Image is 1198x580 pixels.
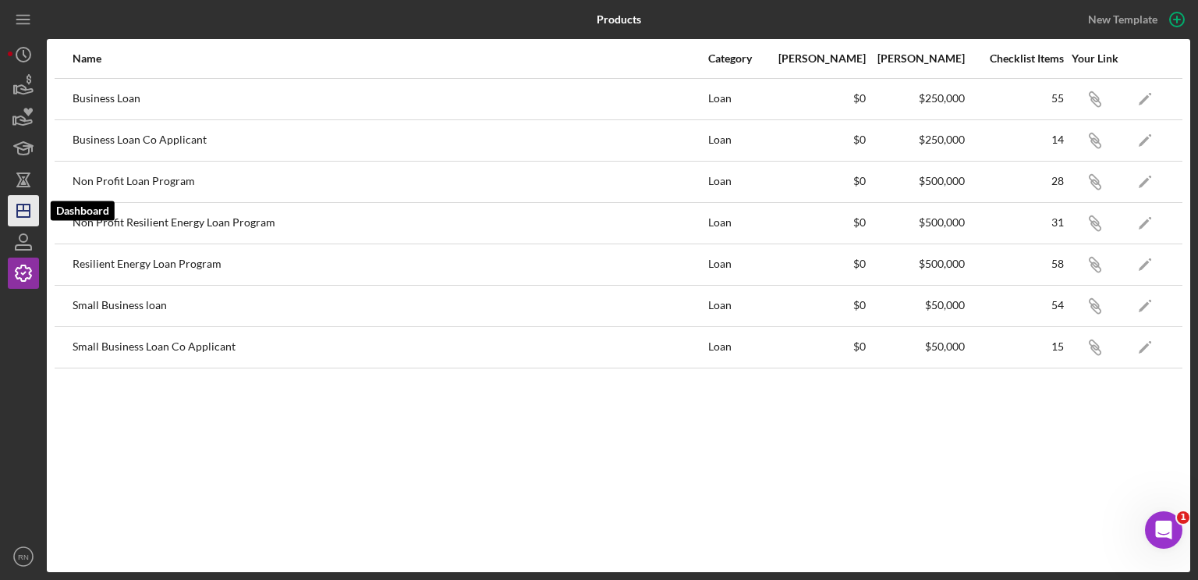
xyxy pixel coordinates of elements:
div: Loan [708,121,767,160]
div: Category [708,52,767,65]
div: $0 [768,175,866,187]
div: Business Loan [73,80,707,119]
div: 58 [966,258,1064,270]
div: Small Business Loan Co Applicant [73,328,707,367]
div: Business Loan Co Applicant [73,121,707,160]
iframe: Intercom live chat [1145,511,1182,549]
div: Loan [708,328,767,367]
div: $250,000 [867,92,965,105]
text: RN [18,553,29,561]
div: 54 [966,299,1064,311]
div: Non Profit Loan Program [73,162,707,201]
div: $0 [768,216,866,229]
div: Loan [708,162,767,201]
div: $0 [768,133,866,146]
div: Loan [708,204,767,243]
div: Name [73,52,707,65]
div: $0 [768,258,866,270]
div: $0 [768,299,866,311]
div: $50,000 [867,340,965,353]
div: Small Business loan [73,286,707,326]
div: $0 [768,340,866,353]
div: Resilient Energy Loan Program [73,245,707,284]
b: Products [597,13,641,26]
div: [PERSON_NAME] [867,52,965,65]
div: [PERSON_NAME] [768,52,866,65]
div: Your Link [1065,52,1124,65]
div: $50,000 [867,299,965,311]
div: 31 [966,216,1064,229]
div: New Template [1088,8,1157,31]
button: RN [8,541,39,572]
div: $500,000 [867,175,965,187]
div: $500,000 [867,216,965,229]
div: 15 [966,340,1064,353]
span: 1 [1177,511,1189,524]
div: Loan [708,245,767,284]
div: $250,000 [867,133,965,146]
div: Checklist Items [966,52,1064,65]
div: 28 [966,175,1064,187]
div: $500,000 [867,258,965,270]
div: Non Profit Resilient Energy Loan Program [73,204,707,243]
button: New Template [1079,8,1190,31]
div: 55 [966,92,1064,105]
div: Loan [708,286,767,326]
div: $0 [768,92,866,105]
div: Loan [708,80,767,119]
div: 14 [966,133,1064,146]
